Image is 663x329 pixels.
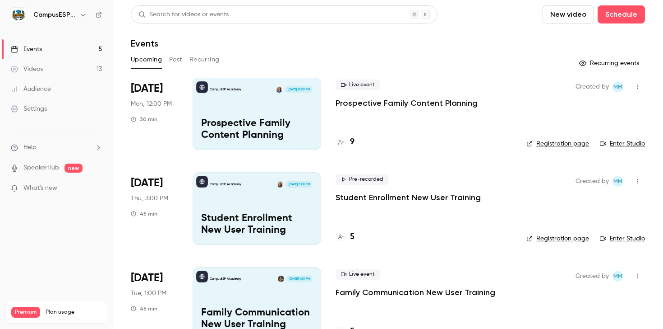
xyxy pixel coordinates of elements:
[336,231,355,243] a: 5
[138,10,229,19] div: Search for videos or events
[33,10,76,19] h6: CampusESP Academy
[131,116,157,123] div: 30 min
[11,143,102,152] li: help-dropdown-opener
[11,85,51,94] div: Audience
[575,56,645,70] button: Recurring events
[131,210,157,217] div: 45 min
[278,276,284,282] img: Mira Gandhi
[336,287,495,298] a: Family Communication New User Training
[613,271,622,282] span: MM
[613,176,622,187] span: MM
[189,52,220,67] button: Recurring
[11,45,42,54] div: Events
[131,271,163,285] span: [DATE]
[576,176,609,187] span: Created by
[193,78,321,150] a: Prospective Family Content PlanningCampusESP AcademyKerri Meeks-Griffin[DATE] 12:00 PMProspective...
[336,80,380,90] span: Live event
[131,172,178,244] div: Sep 18 Thu, 3:00 PM (America/New York)
[169,52,182,67] button: Past
[350,136,355,148] h4: 9
[23,163,59,173] a: SpeakerHub
[131,52,162,67] button: Upcoming
[286,276,312,282] span: [DATE] 1:00 PM
[600,234,645,243] a: Enter Studio
[277,181,283,188] img: Mairin Matthews
[336,98,478,108] a: Prospective Family Content Planning
[612,176,623,187] span: Mairin Matthews
[612,81,623,92] span: Mairin Matthews
[131,38,158,49] h1: Events
[131,194,168,203] span: Thu, 3:00 PM
[64,164,83,173] span: new
[210,277,241,281] p: CampusESP Academy
[576,271,609,282] span: Created by
[336,269,380,280] span: Live event
[336,192,481,203] a: Student Enrollment New User Training
[131,78,178,150] div: Sep 15 Mon, 12:00 PM (America/New York)
[11,307,40,318] span: Premium
[210,87,241,92] p: CampusESP Academy
[23,143,37,152] span: Help
[350,231,355,243] h4: 5
[600,139,645,148] a: Enter Studio
[131,289,166,298] span: Tue, 1:00 PM
[46,309,101,316] span: Plan usage
[526,139,589,148] a: Registration page
[91,184,102,193] iframe: Noticeable Trigger
[613,81,622,92] span: MM
[543,5,594,23] button: New video
[201,118,313,141] p: Prospective Family Content Planning
[193,172,321,244] a: Student Enrollment New User TrainingCampusESP AcademyMairin Matthews[DATE] 3:00 PMStudent Enrollm...
[576,81,609,92] span: Created by
[131,99,172,108] span: Mon, 12:00 PM
[276,86,282,93] img: Kerri Meeks-Griffin
[612,271,623,282] span: Mairin Matthews
[201,213,313,236] p: Student Enrollment New User Training
[131,81,163,96] span: [DATE]
[285,86,312,93] span: [DATE] 12:00 PM
[598,5,645,23] button: Schedule
[131,305,157,312] div: 45 min
[336,174,389,185] span: Pre-recorded
[285,181,312,188] span: [DATE] 3:00 PM
[11,104,47,113] div: Settings
[11,8,26,22] img: CampusESP Academy
[336,136,355,148] a: 9
[11,65,43,74] div: Videos
[210,182,241,187] p: CampusESP Academy
[131,176,163,190] span: [DATE]
[526,234,589,243] a: Registration page
[23,183,57,193] span: What's new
